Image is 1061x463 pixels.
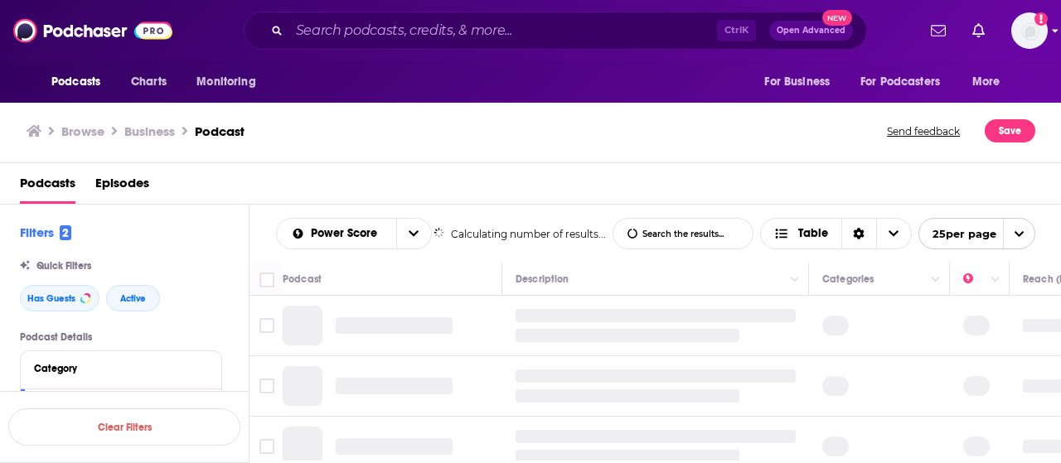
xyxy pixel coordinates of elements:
button: Has Guests [20,285,99,311]
div: Search podcasts, credits, & more... [244,12,867,50]
a: Podcasts [20,170,75,204]
button: Column Actions [926,270,946,290]
h3: Podcast [195,123,245,139]
button: open menu [396,219,431,248]
img: Podchaser - Follow, Share and Rate Podcasts [13,15,172,46]
span: Toggle select row [259,379,274,393]
button: open menu [40,66,122,98]
div: Category [34,363,197,374]
span: Has Guests [27,294,75,303]
a: Charts [120,66,177,98]
span: 25 per page [919,221,996,247]
span: For Podcasters [860,70,940,94]
span: 2 [60,225,71,240]
span: Power Score [311,228,383,239]
div: Power Score [963,269,986,289]
div: Podcast [283,269,322,289]
span: Monitoring [196,70,255,94]
svg: Add a profile image [1034,12,1048,26]
button: Column Actions [785,270,805,290]
span: New [822,10,852,26]
button: Column Actions [986,270,1005,290]
h2: Choose List sort [276,218,432,249]
div: Sort Direction [841,219,876,248]
span: Podcasts [51,70,100,94]
button: Send feedback [882,119,965,142]
button: open menu [185,66,277,98]
div: Calculating number of results... [434,228,607,240]
span: Toggle select row [259,439,274,454]
span: For Business [764,70,830,94]
div: Categories [822,269,874,289]
div: Description [516,269,569,289]
button: open menu [961,66,1021,98]
span: Logged in as sally.brown [1011,12,1048,49]
a: Show notifications dropdown [966,17,991,45]
span: Table [798,228,828,239]
span: Ctrl K [717,20,756,41]
p: Podcast Details [20,331,222,343]
button: open menu [753,66,850,98]
button: Category [34,358,208,379]
span: Active [120,294,146,303]
button: open menu [918,218,1035,249]
img: User Profile [1011,12,1048,49]
button: Open AdvancedNew [769,21,853,41]
button: open menu [850,66,964,98]
button: open menu [277,228,396,239]
a: Show notifications dropdown [924,17,952,45]
button: Show profile menu [1011,12,1048,49]
button: Clear Filters [8,408,240,446]
button: Choose View [760,218,912,249]
h1: Business [124,123,175,139]
span: Charts [131,70,167,94]
span: Open Advanced [777,27,845,35]
a: Episodes [95,170,149,204]
input: Search podcasts, credits, & more... [289,17,717,44]
h2: Filters [20,224,71,240]
button: Active [106,285,160,311]
button: Save [985,119,1035,142]
span: Quick Filters [36,260,91,272]
a: Browse [61,123,104,139]
span: More [972,70,1000,94]
span: Toggle select row [259,318,274,333]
